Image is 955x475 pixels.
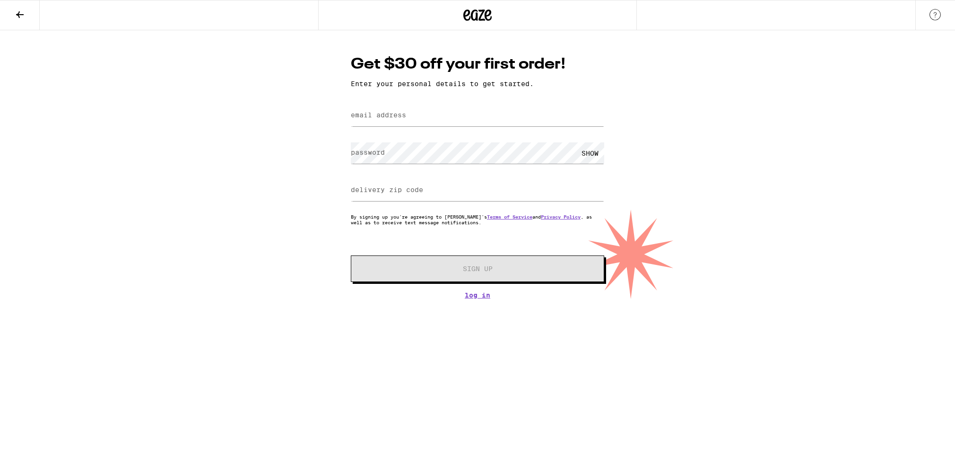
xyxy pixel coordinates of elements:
[351,149,385,156] label: password
[351,186,423,194] label: delivery zip code
[351,291,604,299] a: Log In
[351,111,406,119] label: email address
[463,265,493,272] span: Sign Up
[541,214,581,220] a: Privacy Policy
[351,255,604,282] button: Sign Up
[351,180,604,201] input: delivery zip code
[351,105,604,126] input: email address
[351,214,604,225] p: By signing up you're agreeing to [PERSON_NAME]'s and , as well as to receive text message notific...
[487,214,532,220] a: Terms of Service
[351,54,604,75] h1: Get $30 off your first order!
[351,80,604,88] p: Enter your personal details to get started.
[576,142,604,164] div: SHOW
